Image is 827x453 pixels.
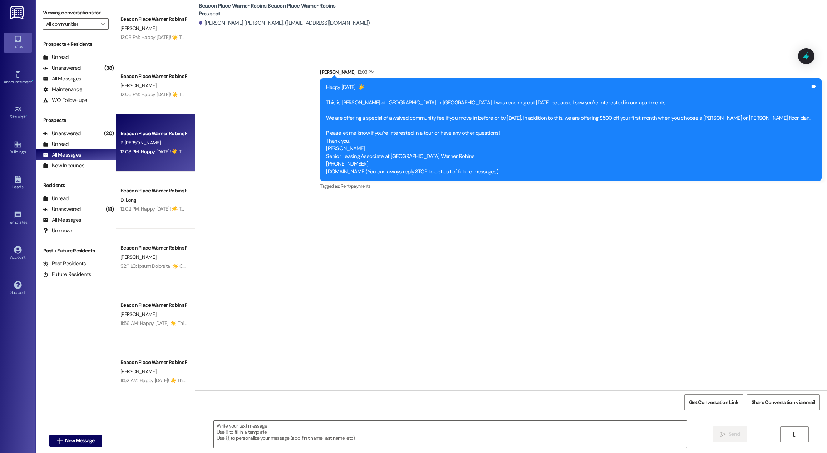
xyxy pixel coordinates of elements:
div: Beacon Place Warner Robins Prospect [120,187,187,195]
div: Past + Future Residents [36,247,116,255]
div: Unanswered [43,130,81,137]
div: Beacon Place Warner Robins Prospect [120,244,187,252]
img: ResiDesk Logo [10,6,25,19]
button: New Message [49,435,102,447]
span: Rent/payments [341,183,371,189]
div: All Messages [43,151,81,159]
div: Unanswered [43,206,81,213]
div: 12:03 PM [356,68,375,76]
a: Templates • [4,209,32,228]
span: • [28,219,29,224]
div: [PERSON_NAME] [PERSON_NAME]. ([EMAIL_ADDRESS][DOMAIN_NAME]) [199,19,370,27]
div: Unread [43,195,69,202]
b: Beacon Place Warner Robins: Beacon Place Warner Robins Prospect [199,2,342,18]
button: Share Conversation via email [747,394,820,410]
a: Account [4,244,32,263]
div: Unread [43,141,69,148]
button: Send [713,426,748,442]
a: Buildings [4,138,32,158]
div: Beacon Place Warner Robins Prospect [120,73,187,80]
div: New Inbounds [43,162,84,169]
div: Prospects [36,117,116,124]
div: Future Residents [43,271,91,278]
div: Unread [43,54,69,61]
i:  [720,432,726,437]
span: [PERSON_NAME] [120,82,156,89]
i:  [101,21,105,27]
span: [PERSON_NAME] [120,25,156,31]
a: [DOMAIN_NAME] [326,168,365,175]
label: Viewing conversations for [43,7,109,18]
div: All Messages [43,75,81,83]
div: All Messages [43,216,81,224]
button: Get Conversation Link [684,394,743,410]
input: All communities [46,18,97,30]
span: [PERSON_NAME] [120,368,156,375]
span: [PERSON_NAME] [120,311,156,317]
div: Happy [DATE]! ☀️ This is [PERSON_NAME] at [GEOGRAPHIC_DATA] in [GEOGRAPHIC_DATA]. I was reaching ... [326,84,810,176]
i:  [792,432,797,437]
div: Unanswered [43,64,81,72]
div: (20) [102,128,116,139]
div: (18) [104,204,116,215]
div: [PERSON_NAME] [320,68,822,78]
span: Send [729,430,740,438]
div: Beacon Place Warner Robins Prospect [120,15,187,23]
span: P. [PERSON_NAME] [120,139,161,146]
div: Unknown [43,227,73,235]
i:  [57,438,62,444]
div: Tagged as: [320,181,822,191]
a: Inbox [4,33,32,52]
div: WO Follow-ups [43,97,87,104]
div: (38) [103,63,116,74]
span: Share Conversation via email [752,399,815,406]
span: New Message [65,437,94,444]
div: Past Residents [43,260,86,267]
span: D. Long [120,197,136,203]
div: Residents [36,182,116,189]
div: Beacon Place Warner Robins Prospect [120,359,187,366]
a: Site Visit • [4,103,32,123]
span: Get Conversation Link [689,399,738,406]
div: Beacon Place Warner Robins Prospect [120,130,187,137]
div: Maintenance [43,86,82,93]
span: • [26,113,27,118]
span: • [32,78,33,83]
a: Leads [4,173,32,193]
a: Support [4,279,32,298]
div: Beacon Place Warner Robins Prospect [120,301,187,309]
div: Prospects + Residents [36,40,116,48]
span: [PERSON_NAME] [120,254,156,260]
